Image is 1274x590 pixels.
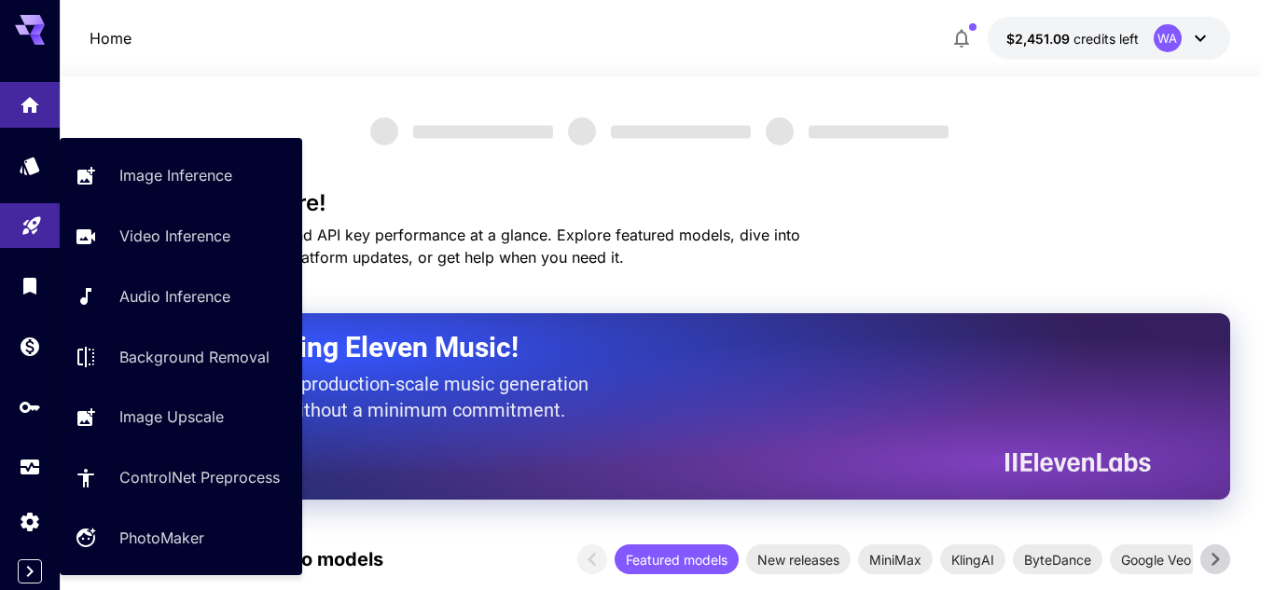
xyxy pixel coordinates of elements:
div: Settings [19,510,41,533]
a: Image Inference [60,153,302,199]
span: MiniMax [858,550,933,569]
p: Image Upscale [119,405,224,428]
a: Image Upscale [60,394,302,440]
p: ControlNet Preprocess [119,466,280,488]
span: KlingAI [940,550,1005,569]
div: API Keys [19,395,41,418]
a: Audio Inference [60,274,302,320]
div: WA [1154,24,1182,52]
div: $2,451.08746 [1006,29,1139,48]
div: Library [19,274,41,297]
span: Check out your usage stats and API key performance at a glance. Explore featured models, dive int... [90,226,800,267]
nav: breadcrumb [90,27,132,49]
div: Playground [21,208,43,231]
button: $2,451.08746 [988,17,1230,60]
span: New releases [746,550,851,569]
span: $2,451.09 [1006,31,1073,47]
span: ByteDance [1013,550,1102,569]
p: Video Inference [119,225,230,247]
div: Wallet [19,335,41,358]
a: Video Inference [60,213,302,259]
div: Usage [19,456,41,479]
span: credits left [1073,31,1139,47]
a: PhotoMaker [60,515,302,561]
a: Background Removal [60,334,302,379]
p: Image Inference [119,164,232,186]
h3: Welcome to Runware! [90,190,1230,216]
button: Expand sidebar [18,559,42,583]
p: Audio Inference [119,285,230,308]
span: Featured models [615,550,739,569]
div: Models [19,154,41,177]
p: Home [90,27,132,49]
p: PhotoMaker [119,527,204,549]
a: ControlNet Preprocess [60,455,302,501]
p: Background Removal [119,346,270,368]
h2: Now Supporting Eleven Music! [136,330,1137,365]
div: Home [19,88,41,111]
span: Google Veo [1110,550,1202,569]
p: The only way to get production-scale music generation from Eleven Labs without a minimum commitment. [136,371,602,423]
